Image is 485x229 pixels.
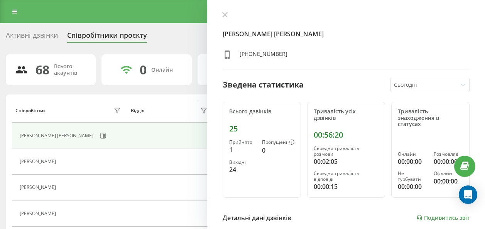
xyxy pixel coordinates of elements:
[434,152,463,157] div: Розмовляє
[131,108,144,113] div: Відділ
[20,159,58,164] div: [PERSON_NAME]
[20,211,58,216] div: [PERSON_NAME]
[459,185,477,204] div: Open Intercom Messenger
[229,124,294,133] div: 25
[6,31,58,43] div: Активні дзвінки
[314,108,379,121] div: Тривалість усіх дзвінків
[54,63,86,76] div: Всього акаунтів
[314,171,379,182] div: Середня тривалість відповіді
[314,157,379,166] div: 00:02:05
[398,108,463,128] div: Тривалість знаходження в статусах
[398,152,427,157] div: Онлайн
[223,79,304,91] div: Зведена статистика
[20,185,58,190] div: [PERSON_NAME]
[223,29,470,39] h4: [PERSON_NAME] [PERSON_NAME]
[314,182,379,191] div: 00:00:15
[314,146,379,157] div: Середня тривалість розмови
[314,130,379,140] div: 00:56:20
[67,31,147,43] div: Співробітники проєкту
[416,214,470,221] a: Подивитись звіт
[240,50,287,61] div: [PHONE_NUMBER]
[262,140,294,146] div: Пропущені
[229,145,256,154] div: 1
[398,157,427,166] div: 00:00:00
[434,171,463,176] div: Офлайн
[229,140,256,145] div: Прийнято
[398,182,427,191] div: 00:00:00
[434,177,463,186] div: 00:00:00
[229,165,256,174] div: 24
[140,62,147,77] div: 0
[151,67,173,73] div: Онлайн
[262,146,294,155] div: 0
[229,108,294,115] div: Всього дзвінків
[15,108,46,113] div: Співробітник
[398,171,427,182] div: Не турбувати
[223,213,291,222] div: Детальні дані дзвінків
[229,160,256,165] div: Вихідні
[35,62,49,77] div: 68
[20,133,95,138] div: [PERSON_NAME] [PERSON_NAME]
[434,157,463,166] div: 00:00:00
